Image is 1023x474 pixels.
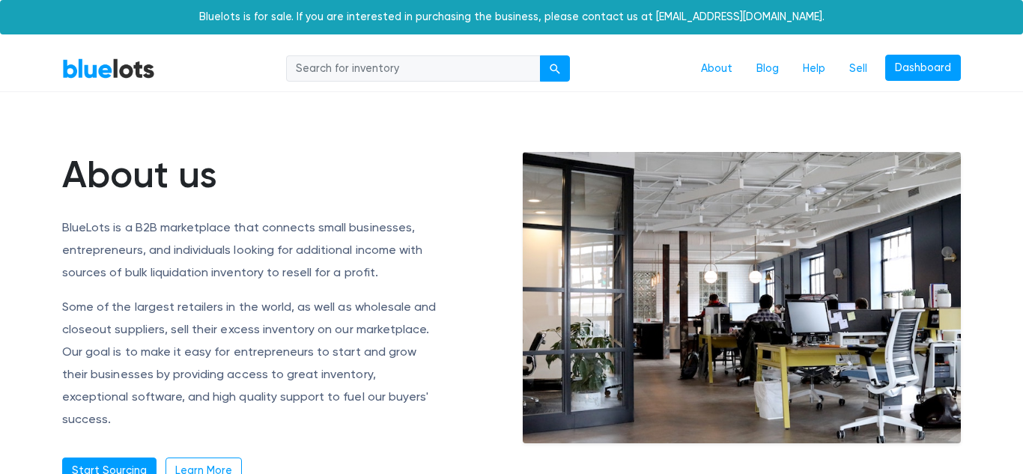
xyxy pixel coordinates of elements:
[62,58,155,79] a: BlueLots
[689,55,744,83] a: About
[523,152,961,444] img: office-e6e871ac0602a9b363ffc73e1d17013cb30894adc08fbdb38787864bb9a1d2fe.jpg
[791,55,837,83] a: Help
[62,296,440,431] p: Some of the largest retailers in the world, as well as wholesale and closeout suppliers, sell the...
[885,55,961,82] a: Dashboard
[62,152,440,197] h1: About us
[744,55,791,83] a: Blog
[286,55,541,82] input: Search for inventory
[62,216,440,284] p: BlueLots is a B2B marketplace that connects small businesses, entrepreneurs, and individuals look...
[837,55,879,83] a: Sell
